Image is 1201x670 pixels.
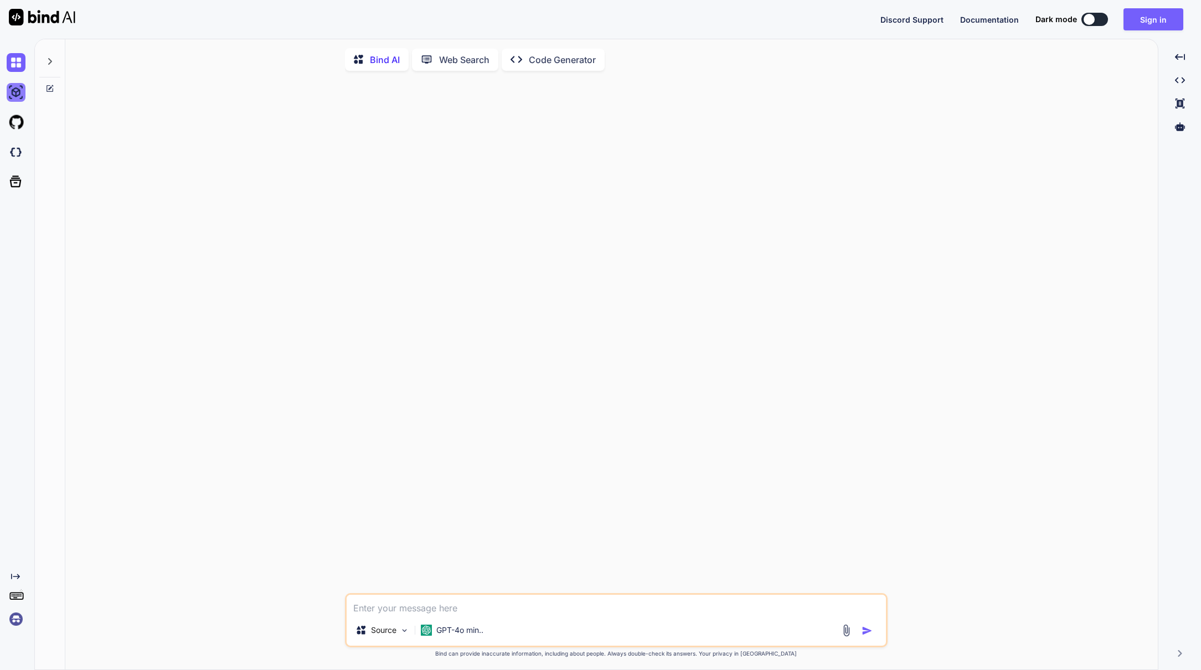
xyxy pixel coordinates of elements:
img: icon [862,625,873,636]
span: Dark mode [1035,14,1077,25]
p: GPT-4o min.. [436,625,483,636]
img: darkCloudIdeIcon [7,143,25,162]
img: attachment [840,624,853,637]
img: GPT-4o mini [421,625,432,636]
img: Bind AI [9,9,75,25]
span: Documentation [960,15,1019,24]
img: chat [7,53,25,72]
img: Pick Models [400,626,409,635]
p: Source [371,625,396,636]
p: Code Generator [529,53,596,66]
button: Sign in [1123,8,1183,30]
button: Documentation [960,14,1019,25]
img: ai-studio [7,83,25,102]
p: Bind AI [370,53,400,66]
img: githubLight [7,113,25,132]
span: Discord Support [880,15,944,24]
p: Bind can provide inaccurate information, including about people. Always double-check its answers.... [345,650,888,658]
img: signin [7,610,25,629]
button: Discord Support [880,14,944,25]
p: Web Search [439,53,489,66]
